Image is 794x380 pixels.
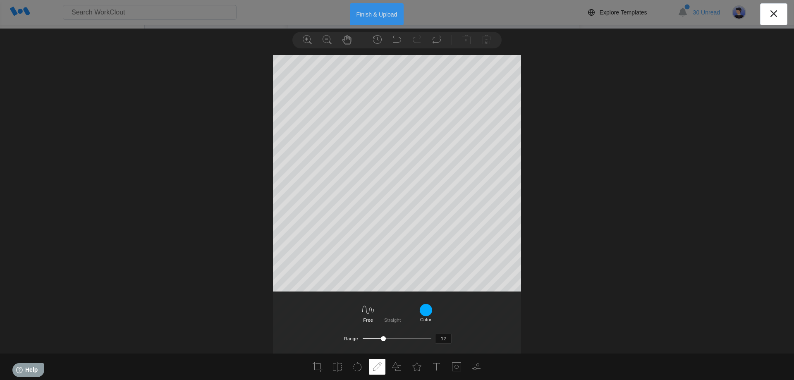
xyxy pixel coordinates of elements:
label: Free [363,318,373,323]
button: Finish & Upload [350,3,404,25]
label: Color [420,317,432,322]
div: Color [419,304,433,322]
label: Range [344,336,358,341]
label: Straight [384,318,401,323]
